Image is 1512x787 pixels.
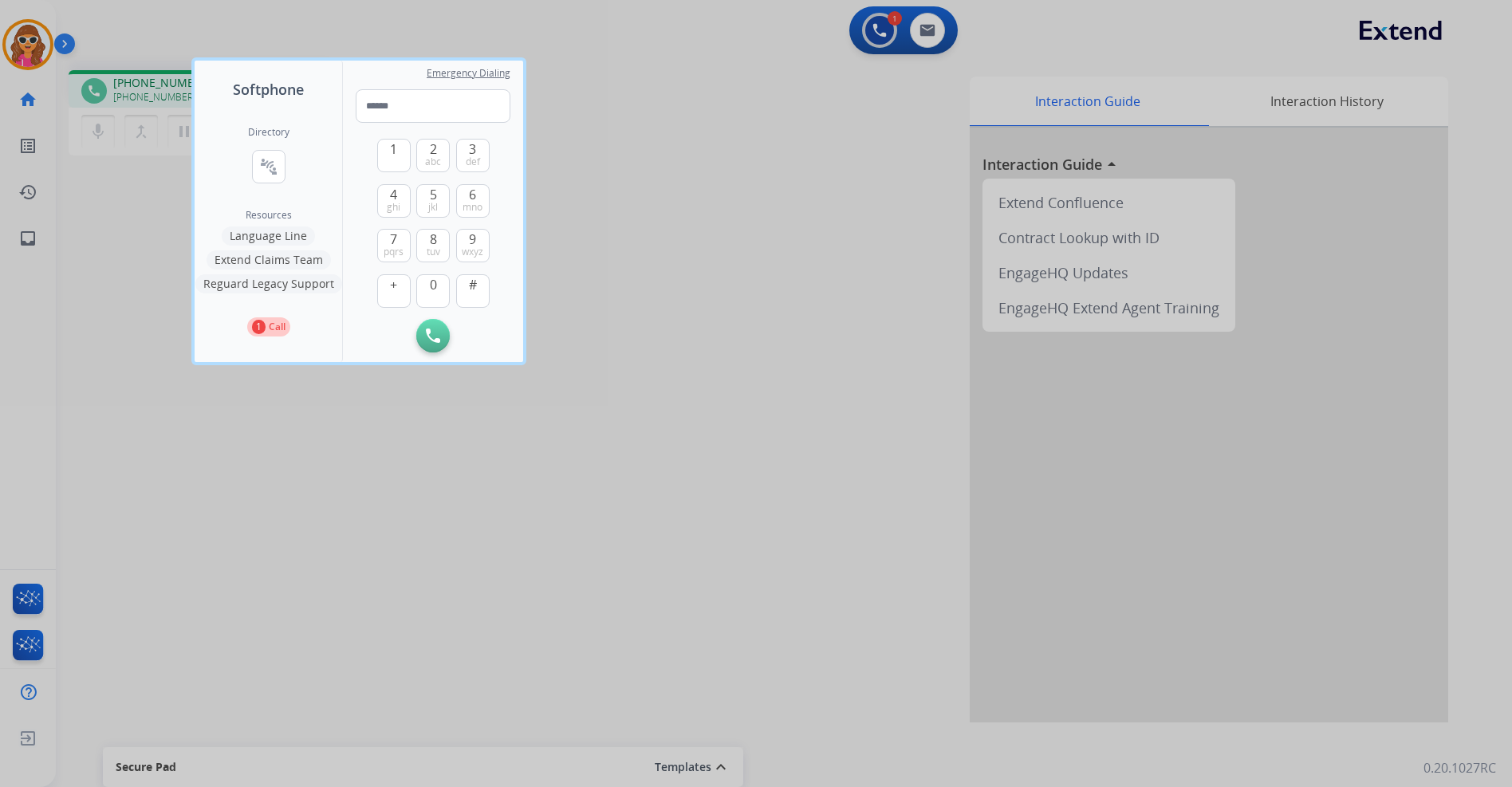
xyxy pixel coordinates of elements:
span: Emergency Dialing [427,67,510,80]
button: 5jkl [416,184,450,218]
span: 5 [430,185,437,204]
button: 7pqrs [377,229,411,262]
button: 9wxyz [456,229,490,262]
span: def [466,155,480,168]
span: 3 [469,140,476,159]
button: 6mno [456,184,490,218]
span: ghi [387,201,400,214]
span: 4 [390,185,397,204]
span: Resources [246,209,292,222]
p: 0.20.1027RC [1423,758,1496,777]
p: 1 [252,320,266,334]
img: call-button [426,329,440,343]
button: 4ghi [377,184,411,218]
span: pqrs [384,246,404,258]
span: 7 [390,230,397,249]
span: 9 [469,230,476,249]
button: + [377,274,411,308]
button: 1 [377,139,411,172]
span: 2 [430,140,437,159]
button: 3def [456,139,490,172]
button: 1Call [247,317,290,336]
mat-icon: connect_without_contact [259,157,278,176]
span: # [469,275,477,294]
button: Language Line [222,226,315,246]
span: + [390,275,397,294]
button: 8tuv [416,229,450,262]
h2: Directory [248,126,289,139]
span: wxyz [462,246,483,258]
button: # [456,274,490,308]
span: jkl [428,201,438,214]
p: Call [269,320,285,334]
span: abc [425,155,441,168]
button: 2abc [416,139,450,172]
span: tuv [427,246,440,258]
button: Reguard Legacy Support [195,274,342,293]
span: 1 [390,140,397,159]
span: Softphone [233,78,304,100]
button: 0 [416,274,450,308]
span: 8 [430,230,437,249]
span: mno [463,201,482,214]
button: Extend Claims Team [207,250,331,270]
span: 0 [430,275,437,294]
span: 6 [469,185,476,204]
